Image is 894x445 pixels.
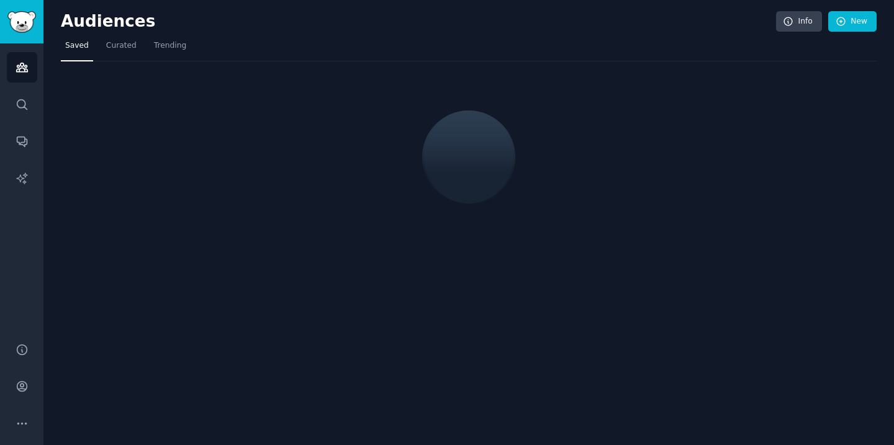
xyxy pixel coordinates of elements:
span: Saved [65,40,89,52]
span: Curated [106,40,137,52]
a: Curated [102,36,141,61]
h2: Audiences [61,12,776,32]
img: GummySearch logo [7,11,36,33]
span: Trending [154,40,186,52]
a: Trending [150,36,191,61]
a: Saved [61,36,93,61]
a: Info [776,11,822,32]
a: New [828,11,877,32]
